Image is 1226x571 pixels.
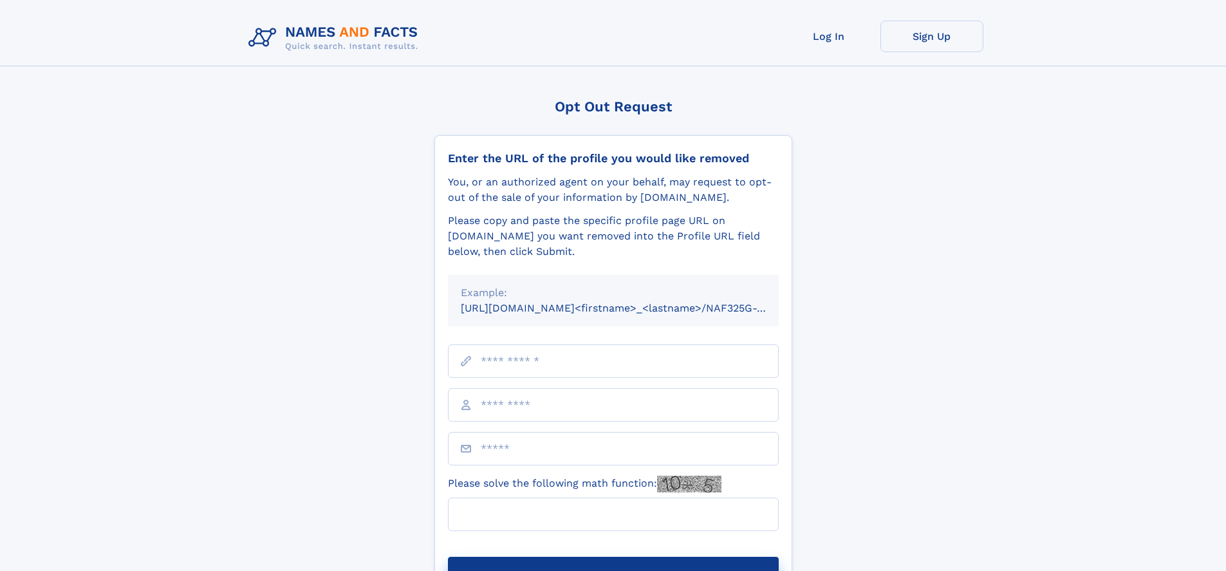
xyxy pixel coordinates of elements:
[461,302,803,314] small: [URL][DOMAIN_NAME]<firstname>_<lastname>/NAF325G-xxxxxxxx
[880,21,983,52] a: Sign Up
[243,21,429,55] img: Logo Names and Facts
[777,21,880,52] a: Log In
[461,285,766,301] div: Example:
[448,213,779,259] div: Please copy and paste the specific profile page URL on [DOMAIN_NAME] you want removed into the Pr...
[448,476,721,492] label: Please solve the following math function:
[448,174,779,205] div: You, or an authorized agent on your behalf, may request to opt-out of the sale of your informatio...
[448,151,779,165] div: Enter the URL of the profile you would like removed
[434,98,792,115] div: Opt Out Request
